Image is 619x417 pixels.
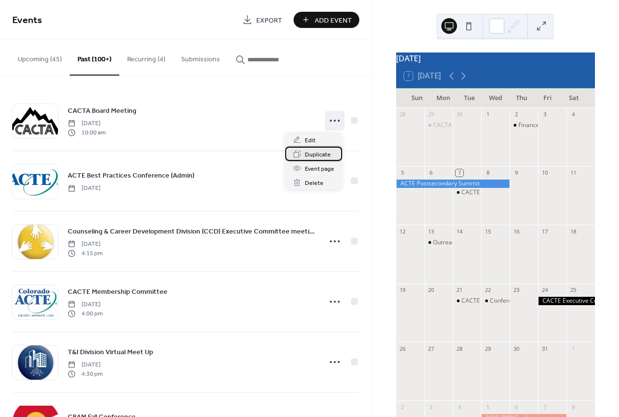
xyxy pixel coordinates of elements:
div: 18 [569,228,577,235]
div: 15 [484,228,491,235]
div: 10 [541,169,548,177]
div: CACTA Board Meeting [433,121,494,130]
div: 25 [569,287,577,294]
div: 4 [569,111,577,118]
a: T&I Division Virtual Meet Up [68,346,153,358]
div: Outreach Committee Meeting [425,238,453,247]
div: CACTE Executive Committee Fall Planning Retreat [538,297,595,305]
div: 6 [428,169,435,177]
span: Add Event [315,15,352,26]
div: 17 [541,228,548,235]
div: 21 [456,287,463,294]
div: 30 [456,111,463,118]
div: 22 [484,287,491,294]
div: Sat [561,88,587,108]
span: ACTE Best Practices Conference (Admin) [68,171,194,181]
span: [DATE] [68,184,101,193]
span: 4:30 pm [68,369,103,378]
div: 31 [541,345,548,352]
a: Export [235,12,290,28]
span: [DATE] [68,119,106,128]
div: 11 [569,169,577,177]
a: ACTE Best Practices Conference (Admin) [68,170,194,181]
div: Thu [509,88,535,108]
div: 8 [569,403,577,411]
div: 7 [541,403,548,411]
a: CACTE Membership Committee [68,286,167,297]
button: Upcoming (45) [10,40,70,75]
button: Add Event [294,12,359,28]
span: Delete [305,178,323,188]
div: 26 [399,345,406,352]
span: Counseling & Career Development Division (CCD) Executive Committee meeting [68,227,315,237]
div: CACTE Legislative Committee [461,297,542,305]
div: 30 [512,345,520,352]
span: 4:00 pm [68,309,103,318]
div: Tue [456,88,482,108]
div: 8 [484,169,491,177]
div: Sun [404,88,430,108]
div: 1 [484,111,491,118]
span: [DATE] [68,300,103,309]
div: CACTA Board Meeting [425,121,453,130]
span: Edit [305,135,316,146]
div: 6 [512,403,520,411]
span: CACTA Board Meeting [68,106,136,116]
button: Past (100+) [70,40,119,76]
span: T&I Division Virtual Meet Up [68,347,153,358]
div: Mon [430,88,456,108]
div: 20 [428,287,435,294]
div: 4 [456,403,463,411]
span: Events [12,11,42,30]
div: 28 [456,345,463,352]
div: 13 [428,228,435,235]
div: Conference Planning Committee meeting [490,297,603,305]
button: Submissions [173,40,228,75]
div: 29 [484,345,491,352]
div: Fri [535,88,561,108]
div: ACTE Postsecondary Summit [396,180,510,188]
div: 28 [399,111,406,118]
div: Wed [483,88,509,108]
div: 23 [512,287,520,294]
span: CACTE Membership Committee [68,287,167,297]
button: Recurring (4) [119,40,173,75]
div: 3 [428,403,435,411]
span: Event page [305,164,334,174]
div: 27 [428,345,435,352]
div: 3 [541,111,548,118]
div: 9 [512,169,520,177]
div: CACTE Legislative Committee [453,297,481,305]
span: 4:15 pm [68,249,103,258]
div: Conference Planning Committee meeting [481,297,510,305]
div: 2 [512,111,520,118]
span: Export [256,15,282,26]
div: 5 [399,169,406,177]
div: 24 [541,287,548,294]
div: 5 [484,403,491,411]
span: [DATE] [68,361,103,369]
div: 29 [428,111,435,118]
div: CACTE Legislative Committee Meeting [461,188,566,197]
div: 1 [569,345,577,352]
span: Duplicate [305,150,331,160]
div: 14 [456,228,463,235]
a: CACTA Board Meeting [68,105,136,116]
div: 19 [399,287,406,294]
span: 10:00 am [68,128,106,137]
div: Finance Committee meeting [510,121,538,130]
div: 7 [456,169,463,177]
div: 2 [399,403,406,411]
span: [DATE] [68,240,103,249]
div: Outreach Committee Meeting [433,238,514,247]
div: 12 [399,228,406,235]
div: CACTE Legislative Committee Meeting [453,188,481,197]
a: Counseling & Career Development Division (CCD) Executive Committee meeting [68,226,315,237]
div: Finance Committee meeting [518,121,595,130]
div: 16 [512,228,520,235]
div: [DATE] [396,52,595,64]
